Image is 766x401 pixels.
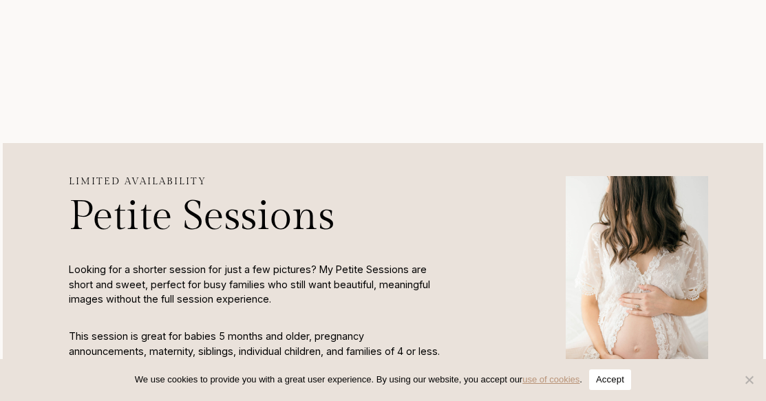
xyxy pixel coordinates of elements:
[69,193,442,241] h1: Petite Sessions
[69,329,442,388] p: This session is great for babies 5 months and older, pregnancy announcements, maternity, siblings...
[135,373,582,387] span: We use cookies to provide you with a great user experience. By using our website, you accept our .
[69,262,442,307] p: Looking for a shorter session for just a few pictures? My Petite Sessions are short and sweet, pe...
[742,373,756,387] span: No
[589,369,631,390] button: Accept
[69,176,442,188] h3: Limited availability
[522,374,579,384] a: use of cookies
[511,176,763,389] img: Pregnant woman in lace dress, cradling belly.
